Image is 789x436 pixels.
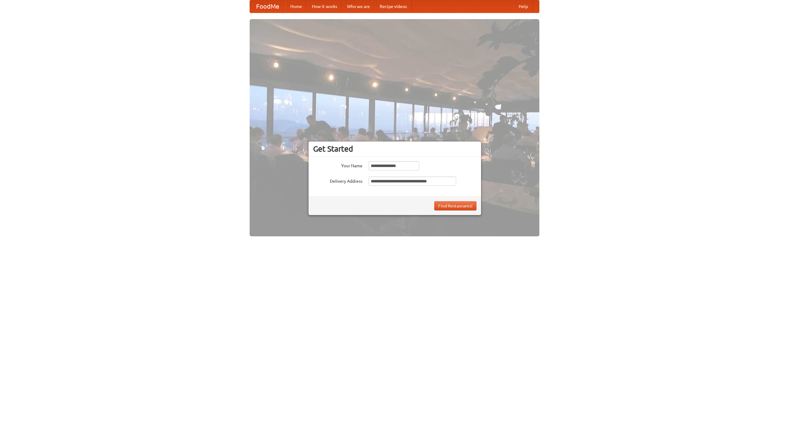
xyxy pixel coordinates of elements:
a: How it works [307,0,342,13]
button: Find Restaurants! [434,201,476,210]
a: FoodMe [250,0,285,13]
a: Help [514,0,533,13]
a: Recipe videos [375,0,412,13]
a: Who we are [342,0,375,13]
a: Home [285,0,307,13]
h3: Get Started [313,144,476,153]
label: Delivery Address [313,177,362,184]
label: Your Name [313,161,362,169]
